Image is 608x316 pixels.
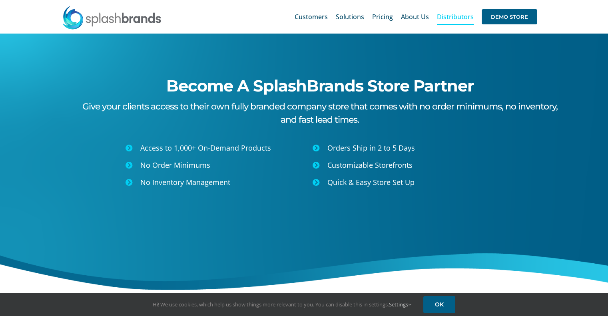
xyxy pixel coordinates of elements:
span: Customers [295,14,328,20]
a: Customers [295,4,328,30]
a: Settings [389,301,411,308]
span: Hi! We use cookies, which help us show things more relevant to you. You can disable this in setti... [153,301,411,308]
span: DEMO STORE [482,9,537,24]
span: No Inventory Management [140,177,230,187]
a: Pricing [372,4,393,30]
img: SplashBrands.com Logo [62,6,162,30]
span: Pricing [372,14,393,20]
span: Become A SplashBrands Store Partner [166,76,474,95]
span: Quick & Easy Store Set Up [327,177,415,187]
span: Distributors [437,14,474,20]
span: No Order Minimums [140,160,210,170]
nav: Main Menu [295,4,537,30]
span: About Us [401,14,429,20]
span: Give your clients access to their own fully branded company store that comes with no order minimu... [82,101,558,125]
span: Solutions [336,14,364,20]
span: Customizable Storefronts [327,160,413,170]
a: Distributors [437,4,474,30]
span: Orders Ship in 2 to 5 Days [327,143,415,153]
a: DEMO STORE [482,4,537,30]
a: OK [423,296,455,313]
span: Access to 1,000+ On-Demand Products [140,143,271,153]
